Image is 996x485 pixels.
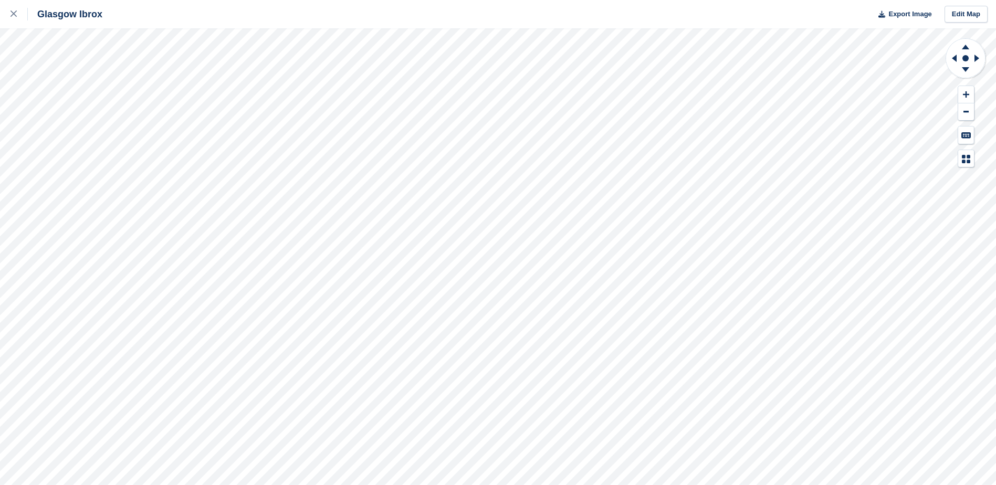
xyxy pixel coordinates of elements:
[958,103,974,121] button: Zoom Out
[958,126,974,144] button: Keyboard Shortcuts
[945,6,988,23] a: Edit Map
[28,8,102,20] div: Glasgow Ibrox
[888,9,931,19] span: Export Image
[958,86,974,103] button: Zoom In
[872,6,932,23] button: Export Image
[958,150,974,167] button: Map Legend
